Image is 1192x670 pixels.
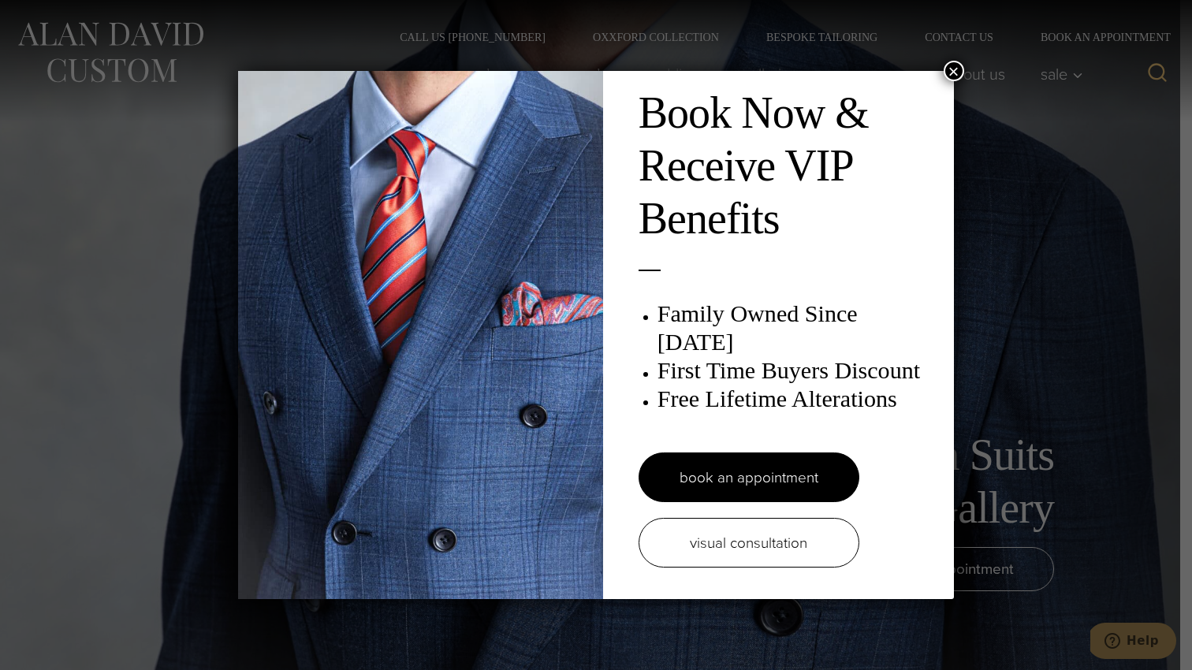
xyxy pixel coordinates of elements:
[639,452,859,502] a: book an appointment
[657,300,938,356] h3: Family Owned Since [DATE]
[657,356,938,385] h3: First Time Buyers Discount
[657,385,938,413] h3: Free Lifetime Alterations
[639,87,938,246] h2: Book Now & Receive VIP Benefits
[944,61,964,81] button: Close
[36,11,69,25] span: Help
[639,518,859,568] a: visual consultation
